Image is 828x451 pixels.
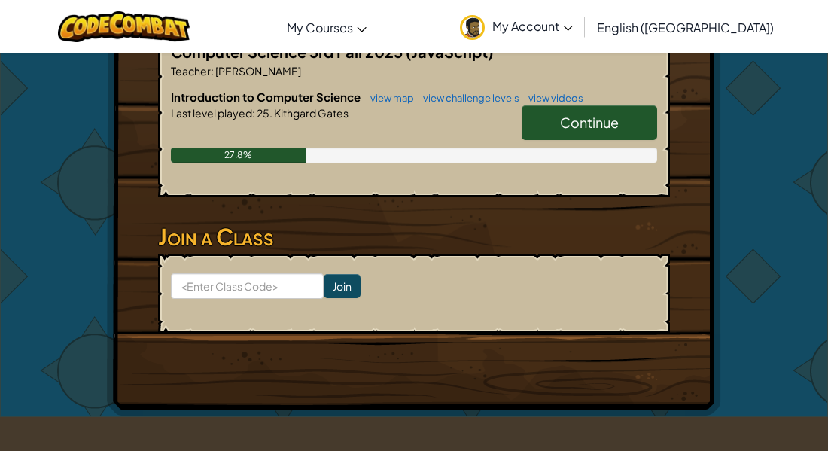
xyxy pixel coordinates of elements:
[252,106,255,120] span: :
[452,3,580,50] a: My Account
[171,106,252,120] span: Last level played
[158,220,670,254] h3: Join a Class
[171,64,211,78] span: Teacher
[287,20,353,35] span: My Courses
[460,15,485,40] img: avatar
[255,106,272,120] span: 25.
[560,114,619,131] span: Continue
[492,18,573,34] span: My Account
[171,273,324,299] input: <Enter Class Code>
[171,90,363,104] span: Introduction to Computer Science
[171,148,306,163] div: 27.8%
[211,64,214,78] span: :
[597,20,774,35] span: English ([GEOGRAPHIC_DATA])
[521,92,583,104] a: view videos
[58,11,190,42] img: CodeCombat logo
[279,7,374,47] a: My Courses
[214,64,301,78] span: [PERSON_NAME]
[324,274,361,298] input: Join
[589,7,781,47] a: English ([GEOGRAPHIC_DATA])
[272,106,349,120] span: Kithgard Gates
[416,92,519,104] a: view challenge levels
[363,92,414,104] a: view map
